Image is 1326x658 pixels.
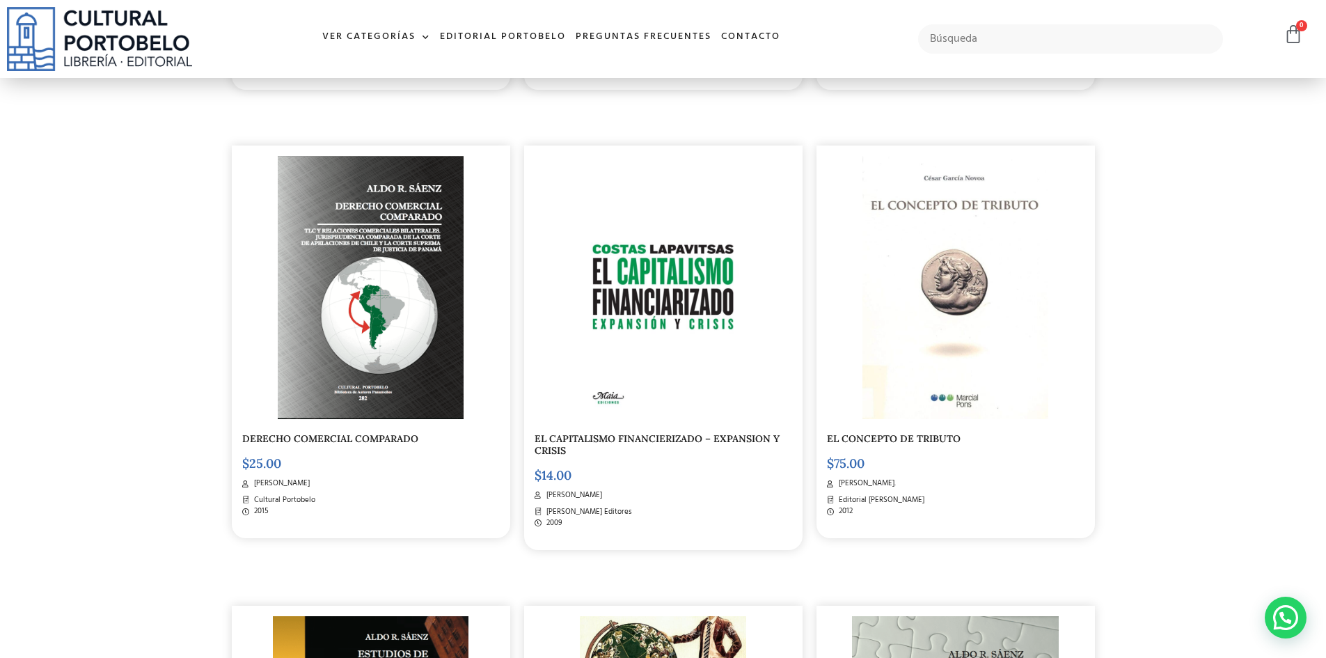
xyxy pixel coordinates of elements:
span: 2012 [835,506,853,517]
span: $ [827,455,834,471]
span: [PERSON_NAME] [251,478,310,489]
a: Contacto [716,22,785,52]
bdi: 14.00 [535,467,571,483]
span: Editorial [PERSON_NAME] [835,494,924,506]
input: Búsqueda [918,24,1224,54]
a: Ver Categorías [317,22,435,52]
span: [PERSON_NAME] Editores [543,506,632,518]
span: $ [242,455,249,471]
a: 0 [1284,24,1303,45]
a: DERECHO COMERCIAL COMPARADO [242,432,418,445]
span: 2015 [251,506,269,517]
a: EL CAPITALISMO FINANCIERIZADO – EXPANSION Y CRISIS [535,432,780,457]
bdi: 75.00 [827,455,865,471]
span: 2009 [543,517,562,529]
span: [PERSON_NAME]. [835,478,896,489]
a: Preguntas frecuentes [571,22,716,52]
bdi: 25.00 [242,455,281,471]
img: BA_282-2.png [278,156,464,419]
img: el_capitalismo-2.jpg [578,156,748,419]
a: EL CONCEPTO DE TRIBUTO [827,432,961,445]
img: concepto_de_tri-2.jpg [862,156,1048,419]
a: Editorial Portobelo [435,22,571,52]
span: Cultural Portobelo [251,494,315,506]
span: 0 [1296,20,1307,31]
span: [PERSON_NAME] [543,489,602,501]
span: $ [535,467,542,483]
